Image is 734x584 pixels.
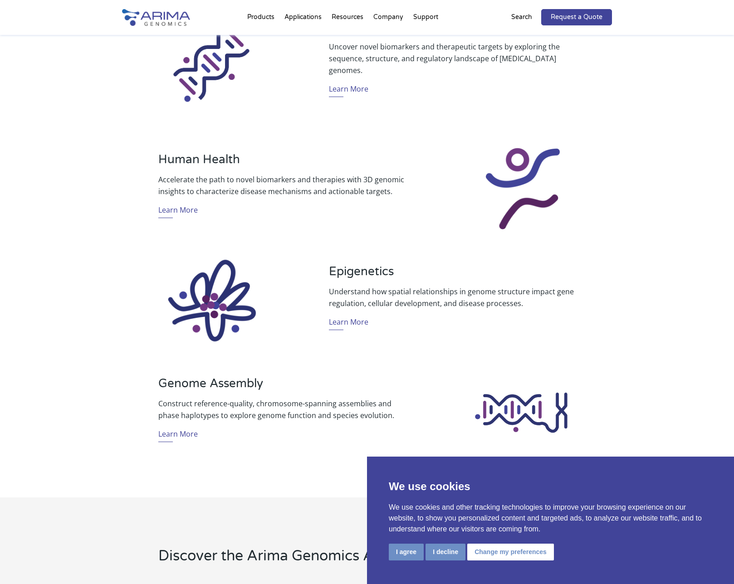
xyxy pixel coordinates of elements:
[468,385,576,440] img: Genome Assembly_Icon_Arima Genomics
[158,204,198,218] a: Learn More
[158,152,405,174] h3: Human Health
[158,8,266,116] img: Sequencing_Icon_Arima Genomics
[329,264,576,286] h3: Epigenetics
[329,83,368,97] a: Learn More
[329,316,368,330] a: Learn More
[329,41,576,76] p: Uncover novel biomarkers and therapeutic targets by exploring the sequence, structure, and regula...
[122,9,190,26] img: Arima-Genomics-logo
[158,398,405,421] p: Construct reference-quality, chromosome-spanning assemblies and phase haplotypes to explore genom...
[158,546,483,573] h2: Discover the Arima Genomics Advantages
[426,544,465,560] button: I decline
[468,140,576,237] img: Human Health_Icon_Arima Genomics
[329,286,576,309] p: Understand how spatial relationships in genome structure impact gene regulation, cellular develop...
[511,11,532,23] p: Search
[158,174,405,197] p: Accelerate the path to novel biomarkers and therapies with 3D genomic insights to characterize di...
[541,9,612,25] a: Request a Quote
[389,502,712,535] p: We use cookies and other tracking technologies to improve your browsing experience on our website...
[158,376,405,398] h3: Genome Assembly
[158,428,198,442] a: Learn More
[389,478,712,495] p: We use cookies
[158,249,266,352] img: Epigenetics_Icon_Arima Genomics
[467,544,554,560] button: Change my preferences
[389,544,424,560] button: I agree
